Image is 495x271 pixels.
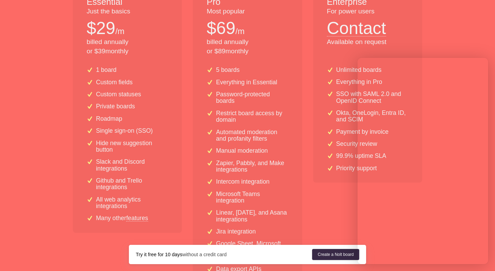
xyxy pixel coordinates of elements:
[216,67,240,73] p: 5 boards
[96,159,168,172] p: Slack and Discord integrations
[327,16,386,36] button: Contact
[216,148,268,154] p: Manual moderation
[216,240,288,260] p: Google Sheet, Microsoft Excel, and Zoho integrations
[327,37,408,47] p: Available on request
[96,128,153,134] p: Single sign-on (SSO)
[336,79,382,85] p: Everything in Pro
[336,153,386,159] p: 99.9% uptime SLA
[96,67,117,73] p: 1 board
[336,91,408,104] p: SSO with SAML 2.0 and OpenID Connect
[235,25,245,37] p: /m
[216,79,277,86] p: Everything in Essential
[87,16,115,40] p: $ 29
[136,252,182,257] strong: Try it free for 10 days
[207,16,235,40] p: $ 69
[96,177,168,191] p: Github and Trello integrations
[96,103,135,110] p: Private boards
[216,178,270,185] p: Intercom integration
[126,215,148,221] a: features
[312,249,359,260] a: Create a Nolt board
[216,110,288,123] p: Restrict board access by domain
[207,7,288,16] p: Most popular
[216,91,288,105] p: Password-protected boards
[96,79,133,86] p: Custom fields
[327,7,408,16] p: For power users
[336,110,408,123] p: Okta, OneLogin, Entra ID, and SCIM
[207,37,288,56] p: billed annually or $ 89 monthly
[216,191,288,204] p: Microsoft Teams integration
[96,196,168,210] p: All web analytics integrations
[216,228,256,235] p: Jira integration
[336,141,377,147] p: Security review
[336,67,382,73] p: Unlimited boards
[96,140,168,153] p: Hide new suggestion button
[87,7,168,16] p: Just the basics
[96,91,141,98] p: Custom statuses
[96,215,148,221] p: Many other
[87,37,168,56] p: billed annually or $ 39 monthly
[136,251,312,258] div: without a credit card
[96,116,122,122] p: Roadmap
[336,129,389,135] p: Payment by invoice
[216,129,288,142] p: Automated moderation and profanity filters
[216,160,288,173] p: Zapier, Pabbly, and Make integrations
[115,25,124,37] p: /m
[357,58,488,264] iframe: Chatra live chat
[216,209,288,223] p: Linear, [DATE], and Asana integrations
[336,165,377,172] p: Priority support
